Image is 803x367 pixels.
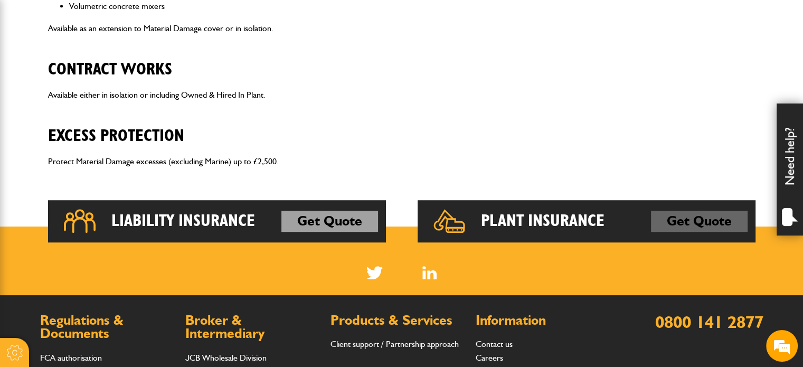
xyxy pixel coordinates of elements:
[144,287,192,302] em: Start Chat
[185,353,267,363] a: JCB Wholesale Division
[422,266,437,279] img: Linked In
[281,211,378,232] a: Get Quote
[366,266,383,279] img: Twitter
[40,353,102,363] a: FCA authorisation
[18,59,44,73] img: d_20077148190_company_1631870298795_20077148190
[48,43,755,79] h2: Contract Works
[48,110,755,146] h2: Excess Protection
[55,59,177,73] div: Chat with us now
[655,312,763,332] a: 0800 141 2877
[111,211,255,232] h2: Liability Insurance
[476,353,503,363] a: Careers
[14,160,193,183] input: Enter your phone number
[173,5,199,31] div: Minimize live chat window
[48,22,755,35] p: Available as an extension to Material Damage cover or in isolation.
[185,314,320,341] h2: Broker & Intermediary
[48,88,755,102] p: Available either in isolation or including Owned & Hired In Plant.
[476,314,610,327] h2: Information
[14,191,193,278] textarea: Type your message and hit 'Enter'
[48,155,755,168] p: Protect Material Damage excesses (excluding Marine) up to £2,500.
[330,314,465,327] h2: Products & Services
[777,103,803,236] div: Need help?
[422,266,437,279] a: LinkedIn
[40,314,175,341] h2: Regulations & Documents
[651,211,748,232] a: Get Quote
[330,339,459,349] a: Client support / Partnership approach
[481,211,604,232] h2: Plant Insurance
[14,98,193,121] input: Enter your last name
[14,129,193,152] input: Enter your email address
[476,339,513,349] a: Contact us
